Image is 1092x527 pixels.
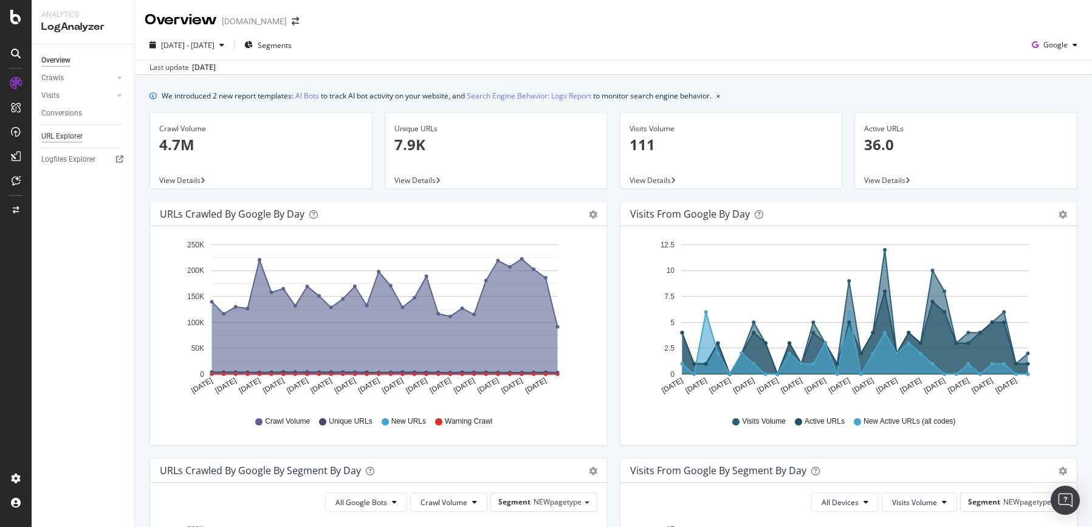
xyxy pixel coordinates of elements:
[187,292,204,301] text: 150K
[630,236,1063,405] svg: A chart.
[968,497,1000,507] span: Segment
[394,175,436,185] span: View Details
[159,175,201,185] span: View Details
[410,492,487,512] button: Crawl Volume
[161,40,215,50] span: [DATE] - [DATE]
[41,153,126,166] a: Logfiles Explorer
[445,416,492,427] span: Warning Crawl
[335,497,387,508] span: All Google Bots
[145,35,229,55] button: [DATE] - [DATE]
[41,130,126,143] a: URL Explorer
[630,464,806,477] div: Visits from Google By Segment By Day
[666,267,675,275] text: 10
[41,54,126,67] a: Overview
[391,416,426,427] span: New URLs
[660,241,675,249] text: 12.5
[707,376,732,395] text: [DATE]
[200,370,204,379] text: 0
[922,376,947,395] text: [DATE]
[222,15,287,27] div: [DOMAIN_NAME]
[162,89,712,102] div: We introduced 2 new report templates: to track AI bot activity on your website, and to monitor se...
[394,123,598,134] div: Unique URLs
[1027,35,1082,55] button: Google
[380,376,405,395] text: [DATE]
[684,376,708,395] text: [DATE]
[589,210,597,219] div: gear
[946,376,970,395] text: [DATE]
[159,134,363,155] p: 4.7M
[851,376,875,395] text: [DATE]
[159,123,363,134] div: Crawl Volume
[970,376,994,395] text: [DATE]
[258,40,292,50] span: Segments
[295,89,319,102] a: AI Bots
[630,208,750,220] div: Visits from Google by day
[742,416,786,427] span: Visits Volume
[190,376,214,395] text: [DATE]
[41,107,82,120] div: Conversions
[1003,497,1051,507] span: NEWpagetype
[41,10,125,20] div: Analytics
[238,376,262,395] text: [DATE]
[309,376,334,395] text: [DATE]
[452,376,476,395] text: [DATE]
[660,376,684,395] text: [DATE]
[428,376,453,395] text: [DATE]
[160,208,304,220] div: URLs Crawled by Google by day
[41,20,125,34] div: LogAnalyzer
[670,370,675,379] text: 0
[41,72,64,84] div: Crawls
[149,89,1077,102] div: info banner
[160,464,361,477] div: URLs Crawled by Google By Segment By Day
[803,376,827,395] text: [DATE]
[1059,210,1067,219] div: gear
[822,497,859,508] span: All Devices
[882,492,957,512] button: Visits Volume
[630,123,833,134] div: Visits Volume
[41,89,60,102] div: Visits
[498,497,531,507] span: Segment
[664,344,675,353] text: 2.5
[292,17,299,26] div: arrow-right-arrow-left
[333,376,357,395] text: [DATE]
[239,35,297,55] button: Segments
[41,153,95,166] div: Logfiles Explorer
[892,497,937,508] span: Visits Volume
[261,376,286,395] text: [DATE]
[864,175,905,185] span: View Details
[191,344,204,353] text: 50K
[187,241,204,249] text: 250K
[149,62,216,73] div: Last update
[500,376,524,395] text: [DATE]
[732,376,756,395] text: [DATE]
[160,236,592,405] svg: A chart.
[864,123,1068,134] div: Active URLs
[192,62,216,73] div: [DATE]
[864,416,955,427] span: New Active URLs (all codes)
[285,376,309,395] text: [DATE]
[779,376,803,395] text: [DATE]
[805,416,845,427] span: Active URLs
[467,89,591,102] a: Search Engine Behavior: Logs Report
[811,492,879,512] button: All Devices
[329,416,372,427] span: Unique URLs
[664,292,675,301] text: 7.5
[713,87,723,105] button: close banner
[874,376,899,395] text: [DATE]
[864,134,1068,155] p: 36.0
[145,10,217,30] div: Overview
[41,107,126,120] a: Conversions
[755,376,780,395] text: [DATE]
[325,492,407,512] button: All Google Bots
[41,54,70,67] div: Overview
[405,376,429,395] text: [DATE]
[524,376,548,395] text: [DATE]
[630,134,833,155] p: 111
[187,319,204,327] text: 100K
[1059,467,1067,475] div: gear
[1043,40,1068,50] span: Google
[357,376,381,395] text: [DATE]
[827,376,851,395] text: [DATE]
